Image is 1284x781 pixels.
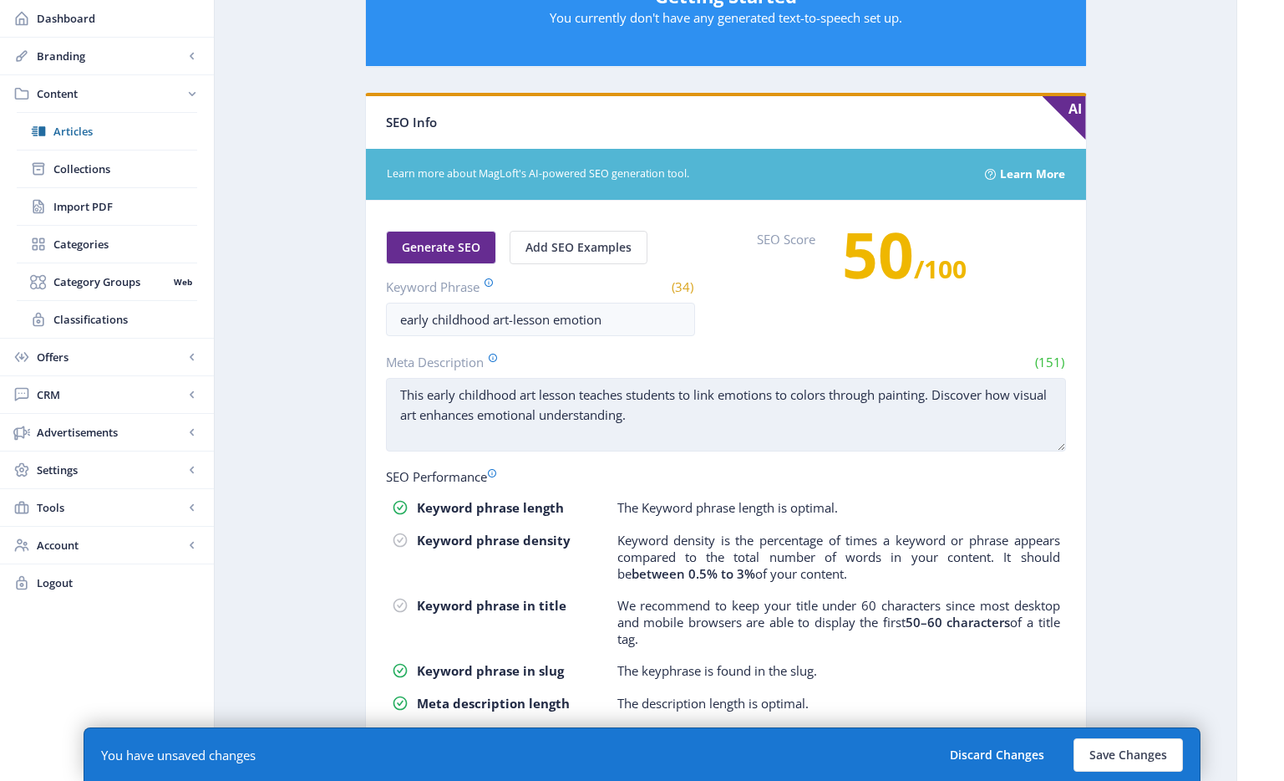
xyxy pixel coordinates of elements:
strong: Meta description length [417,695,570,712]
span: Articles [53,123,197,140]
span: Classifications [53,311,197,328]
span: Category Groups [53,273,168,290]
a: Learn More [1000,161,1065,187]
h3: /100 [842,237,967,286]
p: The keyphrase is found in the slug. [617,662,817,679]
p: We recommend to keep your title under 60 characters since most desktop and mobile browsers are ab... [617,597,1060,647]
div: SEO Performance [386,468,1066,485]
input: Type Article Keyword Phrase ... [386,303,695,336]
span: Tools [37,499,184,516]
span: 50 [842,212,914,297]
p: Keyword density is the percentage of times a keyword or phrase appears compared to the total numb... [617,532,1060,582]
strong: Keyword phrase length [417,499,564,516]
span: (34) [669,278,695,295]
button: Save Changes [1073,738,1183,772]
strong: Keyword phrase in title [417,597,566,614]
button: Discard Changes [934,738,1060,772]
span: Settings [37,462,184,478]
strong: Keyword phrase in slug [417,662,564,679]
strong: Keyword phrase density [417,532,571,549]
b: between 0.5% to 3% [632,565,755,582]
span: Import PDF [53,198,197,215]
span: CRM [37,386,184,403]
p: The Keyword phrase length is optimal. [617,499,838,516]
a: Import PDF [17,188,197,225]
label: SEO Score [757,231,815,311]
span: (151) [1033,354,1066,370]
span: Branding [37,48,184,64]
label: Keyword Phrase [386,278,534,296]
span: Collections [53,161,197,177]
button: Add SEO Examples [510,231,647,264]
a: Articles [17,113,197,150]
span: Learn more about MagLoft's AI-powered SEO generation tool. [387,166,966,182]
div: You have unsaved changes [101,747,256,763]
span: SEO Info [386,114,437,130]
p: The description length is optimal. [617,695,809,712]
span: Account [37,537,184,554]
label: Meta Description [386,353,719,371]
nb-badge: Web [168,273,197,290]
span: Advertisements [37,424,184,441]
p: You currently don't have any generated text-to-speech set up. [383,9,1069,26]
span: Content [37,85,184,102]
a: Classifications [17,301,197,338]
span: Offers [37,349,184,365]
span: Add SEO Examples [525,241,632,254]
span: AI [1043,96,1086,140]
span: Logout [37,574,200,591]
a: Category GroupsWeb [17,263,197,300]
a: Categories [17,226,197,263]
b: 50–60 characters [906,614,1011,630]
button: Generate SEO [386,231,496,264]
span: Dashboard [37,10,200,27]
span: Categories [53,236,197,253]
span: Generate SEO [402,241,480,254]
a: Collections [17,151,197,187]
